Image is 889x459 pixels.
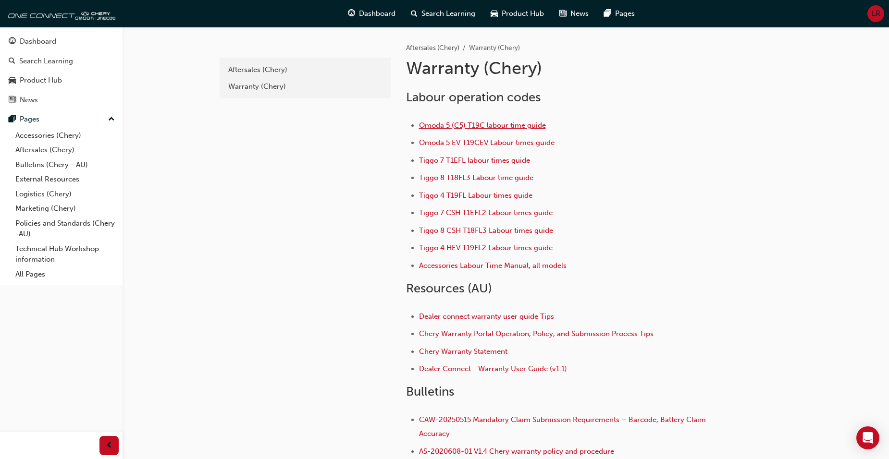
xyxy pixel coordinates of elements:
[359,8,395,19] span: Dashboard
[419,138,555,147] a: Omoda 5 EV T19CEV Labour times guide
[419,121,546,130] a: Omoda 5 (C5) T19C labour time guide
[483,4,552,24] a: car-iconProduct Hub
[12,201,119,216] a: Marketing (Chery)
[419,347,507,356] a: Chery Warranty Statement
[228,64,382,75] div: Aftersales (Chery)
[4,110,119,128] button: Pages
[12,242,119,267] a: Technical Hub Workshop information
[4,72,119,89] a: Product Hub
[348,8,355,20] span: guage-icon
[20,114,39,125] div: Pages
[108,113,115,126] span: up-icon
[20,36,56,47] div: Dashboard
[223,61,387,78] a: Aftersales (Chery)
[552,4,596,24] a: news-iconNews
[4,31,119,110] button: DashboardSearch LearningProduct HubNews
[406,281,492,296] span: Resources (AU)
[228,81,382,92] div: Warranty (Chery)
[469,43,520,54] li: Warranty (Chery)
[5,4,115,23] img: oneconnect
[419,364,567,373] a: Dealer Connect - Warranty User Guide (v1.1)
[9,96,16,105] span: news-icon
[4,91,119,109] a: News
[491,8,498,20] span: car-icon
[421,8,475,19] span: Search Learning
[406,384,454,399] span: Bulletins
[9,76,16,85] span: car-icon
[856,426,879,449] div: Open Intercom Messenger
[419,191,532,200] a: Tiggo 4 T19FL Labour times guide
[12,267,119,282] a: All Pages
[12,216,119,242] a: Policies and Standards (Chery -AU)
[4,33,119,50] a: Dashboard
[419,208,553,217] a: Tiggo 7 CSH T1EFL2 Labour times guide
[867,5,884,22] button: LR
[411,8,418,20] span: search-icon
[19,56,73,67] div: Search Learning
[20,75,62,86] div: Product Hub
[12,143,119,157] a: Aftersales (Chery)
[20,95,38,106] div: News
[12,157,119,172] a: Bulletins (Chery - AU)
[419,261,567,270] a: Accessories Labour Time Manual, all models
[570,8,589,19] span: News
[419,447,614,456] a: AS-2020608-01 V1.4 Chery warranty policy and procedure
[12,128,119,143] a: Accessories (Chery)
[419,243,553,252] a: Tiggo 4 HEV T19FL2 Labour times guide
[419,329,654,338] a: Chery Warranty Portal Operation, Policy, and Submission Process Tips
[406,44,459,52] a: Aftersales (Chery)
[9,57,15,66] span: search-icon
[403,4,483,24] a: search-iconSearch Learning
[604,8,611,20] span: pages-icon
[9,115,16,124] span: pages-icon
[12,172,119,187] a: External Resources
[223,78,387,95] a: Warranty (Chery)
[419,173,533,182] a: Tiggo 8 T18FL3 Labour time guide
[559,8,567,20] span: news-icon
[596,4,642,24] a: pages-iconPages
[340,4,403,24] a: guage-iconDashboard
[12,187,119,202] a: Logistics (Chery)
[419,415,708,438] a: CAW-20250515 Mandatory Claim Submission Requirements – Barcode, Battery Claim Accuracy
[9,37,16,46] span: guage-icon
[419,156,530,165] a: Tiggo 7 T1EFL labour times guide
[419,226,553,235] a: Tiggo 8 CSH T18FL3 Labour times guide
[406,58,721,79] h1: Warranty (Chery)
[406,90,541,105] span: Labour operation codes
[502,8,544,19] span: Product Hub
[615,8,635,19] span: Pages
[4,52,119,70] a: Search Learning
[106,440,113,452] span: prev-icon
[419,312,554,321] a: Dealer connect warranty user guide Tips
[872,8,880,19] span: LR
